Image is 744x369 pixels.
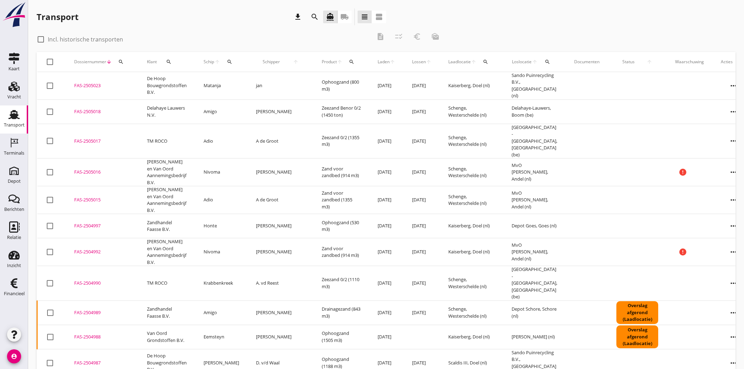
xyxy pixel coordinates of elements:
[74,82,130,89] div: FAS-2505023
[74,360,130,367] div: FAS-2504987
[8,66,20,71] div: Kaart
[248,158,313,186] td: [PERSON_NAME]
[74,334,130,341] div: FAS-2504988
[313,266,369,301] td: Zeezand 0/2 (1110 m3)
[545,59,550,65] i: search
[724,273,743,293] i: more_horiz
[139,124,195,158] td: TM ROCO
[74,169,130,176] div: FAS-2505016
[139,186,195,214] td: [PERSON_NAME] en Van Oord Aannemingsbedrijf B.V.
[7,95,21,99] div: Vracht
[616,325,658,348] div: Overslag afgerond (Laadlocatie)
[248,214,313,238] td: [PERSON_NAME]
[195,238,248,266] td: Nivoma
[4,207,24,212] div: Berichten
[313,300,369,325] td: Drainagezand (843 m3)
[426,59,431,65] i: arrow_upward
[503,238,566,266] td: MvO [PERSON_NAME], Andel (nl)
[369,72,404,100] td: [DATE]
[322,59,337,65] span: Product
[404,124,440,158] td: [DATE]
[7,263,21,268] div: Inzicht
[313,325,369,349] td: Ophoogzand (1505 m3)
[724,190,743,210] i: more_horiz
[326,13,334,21] i: directions_boat
[440,266,503,301] td: Schenge, Westerschelde (nl)
[248,72,313,100] td: jan
[74,196,130,203] div: FAS-2505015
[139,300,195,325] td: Zandhandel Faasse B.V.
[7,235,21,240] div: Relatie
[74,138,130,145] div: FAS-2505017
[404,72,440,100] td: [DATE]
[532,59,538,65] i: arrow_upward
[448,59,471,65] span: Laadlocatie
[294,13,302,21] i: download
[227,59,232,65] i: search
[256,59,286,65] span: Schipper
[1,2,27,28] img: logo-small.a267ee39.svg
[440,158,503,186] td: Schenge, Westerschelde (nl)
[574,59,599,65] div: Documenten
[313,238,369,266] td: Zand voor zandbed (914 m3)
[724,242,743,262] i: more_horiz
[74,108,130,115] div: FAS-2505018
[724,327,743,347] i: more_horiz
[349,59,354,65] i: search
[139,325,195,349] td: Van Oord Grondstoffen B.V.
[375,13,383,21] i: view_agenda
[337,59,342,65] i: arrow_upward
[195,266,248,301] td: Krabbenkreek
[310,13,319,21] i: search
[503,266,566,301] td: [GEOGRAPHIC_DATA] - [GEOGRAPHIC_DATA], [GEOGRAPHIC_DATA] (be)
[340,13,349,21] i: local_shipping
[286,59,305,65] i: arrow_upward
[248,99,313,124] td: [PERSON_NAME]
[313,124,369,158] td: Zeezand 0/2 (1355 m3)
[360,13,369,21] i: view_headline
[471,59,476,65] i: arrow_upward
[4,123,25,127] div: Transport
[214,59,220,65] i: arrow_upward
[118,59,124,65] i: search
[369,325,404,349] td: [DATE]
[503,214,566,238] td: Depot Goes, Goes (nl)
[440,99,503,124] td: Schenge, Westerschelde (nl)
[139,158,195,186] td: [PERSON_NAME] en Van Oord Aannemingsbedrijf B.V.
[4,291,25,296] div: Financieel
[404,158,440,186] td: [DATE]
[404,214,440,238] td: [DATE]
[724,216,743,236] i: more_horiz
[440,72,503,100] td: Kaiserberg, Doel (nl)
[195,186,248,214] td: Adio
[440,214,503,238] td: Kaiserberg, Doel (nl)
[369,238,404,266] td: [DATE]
[8,179,21,183] div: Depot
[641,59,658,65] i: arrow_upward
[503,99,566,124] td: Delahaye-Lauwers, Boom (be)
[404,300,440,325] td: [DATE]
[248,300,313,325] td: [PERSON_NAME]
[248,124,313,158] td: A de Groot
[4,151,24,155] div: Terminals
[440,124,503,158] td: Schenge, Westerschelde (nl)
[195,325,248,349] td: Eemsteyn
[440,325,503,349] td: Kaiserberg, Doel (nl)
[139,99,195,124] td: Delahaye Lauwers N.V.
[503,124,566,158] td: [GEOGRAPHIC_DATA] - [GEOGRAPHIC_DATA], [GEOGRAPHIC_DATA] (be)
[724,76,743,96] i: more_horiz
[369,266,404,301] td: [DATE]
[48,36,123,43] label: Incl. historische transporten
[724,303,743,323] i: more_horiz
[313,186,369,214] td: Zand voor zandbed (1355 m3)
[616,301,658,324] div: Overslag afgerond (Laadlocatie)
[147,53,187,70] div: Klant
[195,158,248,186] td: Nivoma
[503,300,566,325] td: Depot Schore, Schore (nl)
[166,59,172,65] i: search
[724,131,743,151] i: more_horiz
[74,309,130,316] div: FAS-2504989
[248,186,313,214] td: A de Groot
[404,186,440,214] td: [DATE]
[503,72,566,100] td: Sando Puinrecycling B.V., [GEOGRAPHIC_DATA] (nl)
